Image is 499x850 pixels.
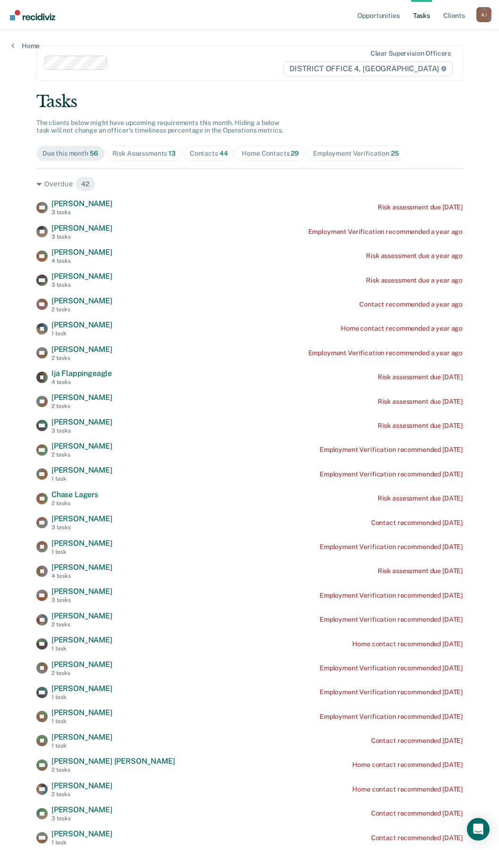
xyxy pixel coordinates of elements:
[51,805,112,814] span: [PERSON_NAME]
[51,781,112,790] span: [PERSON_NAME]
[371,809,463,817] div: Contact recommended [DATE]
[242,150,299,158] div: Home Contacts
[467,818,490,841] div: Open Intercom Messenger
[371,50,451,58] div: Clear supervision officers
[51,597,112,603] div: 3 tasks
[51,645,112,652] div: 1 task
[169,150,176,157] span: 13
[51,635,112,644] span: [PERSON_NAME]
[51,282,112,288] div: 3 tasks
[51,490,98,499] span: Chase Lagers
[51,379,112,385] div: 4 tasks
[51,524,112,531] div: 3 tasks
[320,688,463,696] div: Employment Verification recommended [DATE]
[51,209,112,216] div: 3 tasks
[51,248,112,257] span: [PERSON_NAME]
[366,252,463,260] div: Risk assessment due a year ago
[308,349,463,357] div: Employment Verification recommended a year ago
[51,403,112,409] div: 2 tasks
[51,587,112,596] span: [PERSON_NAME]
[320,543,463,551] div: Employment Verification recommended [DATE]
[359,300,463,308] div: Contact recommended a year ago
[90,150,98,157] span: 56
[320,616,463,624] div: Employment Verification recommended [DATE]
[36,92,463,111] div: Tasks
[378,567,463,575] div: Risk assessment due [DATE]
[371,834,463,842] div: Contact recommended [DATE]
[51,815,112,822] div: 3 tasks
[291,150,299,157] span: 29
[51,442,112,450] span: [PERSON_NAME]
[51,466,112,475] span: [PERSON_NAME]
[371,519,463,527] div: Contact recommended [DATE]
[51,258,112,264] div: 4 tasks
[51,500,98,507] div: 2 tasks
[51,306,112,313] div: 2 tasks
[391,150,399,157] span: 25
[11,42,40,50] a: Home
[51,829,112,838] span: [PERSON_NAME]
[352,785,463,793] div: Home contact recommended [DATE]
[366,276,463,284] div: Risk assessment due a year ago
[42,150,98,158] div: Due this month
[51,767,175,773] div: 2 tasks
[51,573,112,579] div: 4 tasks
[51,694,112,700] div: 1 task
[75,176,95,192] span: 42
[51,451,112,458] div: 2 tasks
[308,228,463,236] div: Employment Verification recommended a year ago
[51,233,112,240] div: 3 tasks
[476,7,491,22] button: Profile dropdown button
[352,761,463,769] div: Home contact recommended [DATE]
[320,713,463,721] div: Employment Verification recommended [DATE]
[51,320,112,329] span: [PERSON_NAME]
[51,475,112,482] div: 1 task
[51,684,112,693] span: [PERSON_NAME]
[10,10,55,20] img: Recidiviz
[51,539,112,548] span: [PERSON_NAME]
[112,150,176,158] div: Risk Assessments
[51,369,112,378] span: Ija Flappingeagle
[51,742,112,749] div: 1 task
[51,224,112,233] span: [PERSON_NAME]
[283,61,453,76] span: DISTRICT OFFICE 4, [GEOGRAPHIC_DATA]
[378,494,463,502] div: Risk assessment due [DATE]
[51,791,112,798] div: 2 tasks
[352,640,463,648] div: Home contact recommended [DATE]
[36,119,283,134] span: The clients below might have upcoming requirements this month. Hiding a below task will not chang...
[51,563,112,572] span: [PERSON_NAME]
[51,718,112,725] div: 1 task
[51,427,112,434] div: 3 tasks
[51,355,112,361] div: 2 tasks
[320,592,463,600] div: Employment Verification recommended [DATE]
[51,733,112,742] span: [PERSON_NAME]
[51,708,112,717] span: [PERSON_NAME]
[220,150,228,157] span: 44
[51,272,112,281] span: [PERSON_NAME]
[190,150,228,158] div: Contacts
[51,621,112,628] div: 2 tasks
[378,422,463,430] div: Risk assessment due [DATE]
[378,203,463,211] div: Risk assessment due [DATE]
[320,664,463,672] div: Employment Verification recommended [DATE]
[51,839,112,846] div: 1 task
[320,446,463,454] div: Employment Verification recommended [DATE]
[51,757,175,766] span: [PERSON_NAME] [PERSON_NAME]
[51,330,112,337] div: 1 task
[378,373,463,381] div: Risk assessment due [DATE]
[51,393,112,402] span: [PERSON_NAME]
[371,737,463,745] div: Contact recommended [DATE]
[378,398,463,406] div: Risk assessment due [DATE]
[51,514,112,523] span: [PERSON_NAME]
[51,611,112,620] span: [PERSON_NAME]
[51,199,112,208] span: [PERSON_NAME]
[36,176,463,192] div: Overdue 42
[51,660,112,669] span: [PERSON_NAME]
[51,345,112,354] span: [PERSON_NAME]
[320,470,463,478] div: Employment Verification recommended [DATE]
[51,417,112,426] span: [PERSON_NAME]
[51,549,112,555] div: 1 task
[51,670,112,676] div: 2 tasks
[51,296,112,305] span: [PERSON_NAME]
[341,325,463,333] div: Home contact recommended a year ago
